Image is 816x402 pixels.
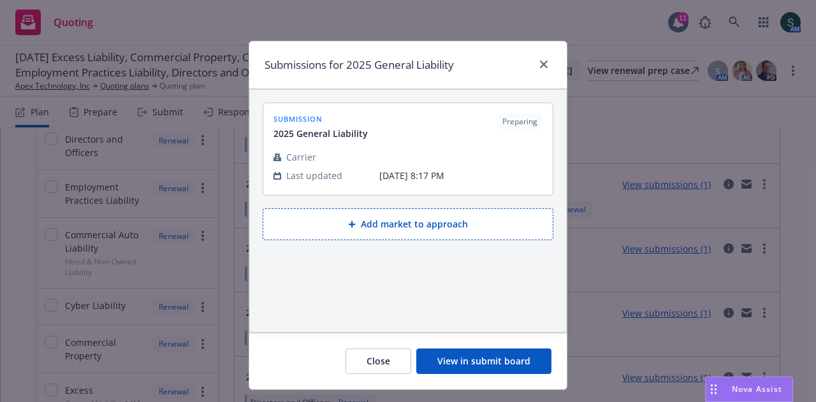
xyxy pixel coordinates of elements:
a: close [536,57,551,72]
button: Add market to approach [263,208,553,240]
span: [DATE] 8:17 PM [379,169,543,182]
div: Drag to move [706,377,722,401]
h1: Submissions for 2025 General Liability [265,57,454,73]
span: Last updated [286,169,342,182]
span: Carrier [286,150,316,164]
button: Nova Assist [705,377,793,402]
span: Nova Assist [732,384,782,394]
button: View in submit board [416,348,551,374]
span: 2025 General Liability [273,127,368,140]
span: submission [273,113,368,124]
button: Close [346,348,411,374]
span: Preparing [502,116,537,127]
